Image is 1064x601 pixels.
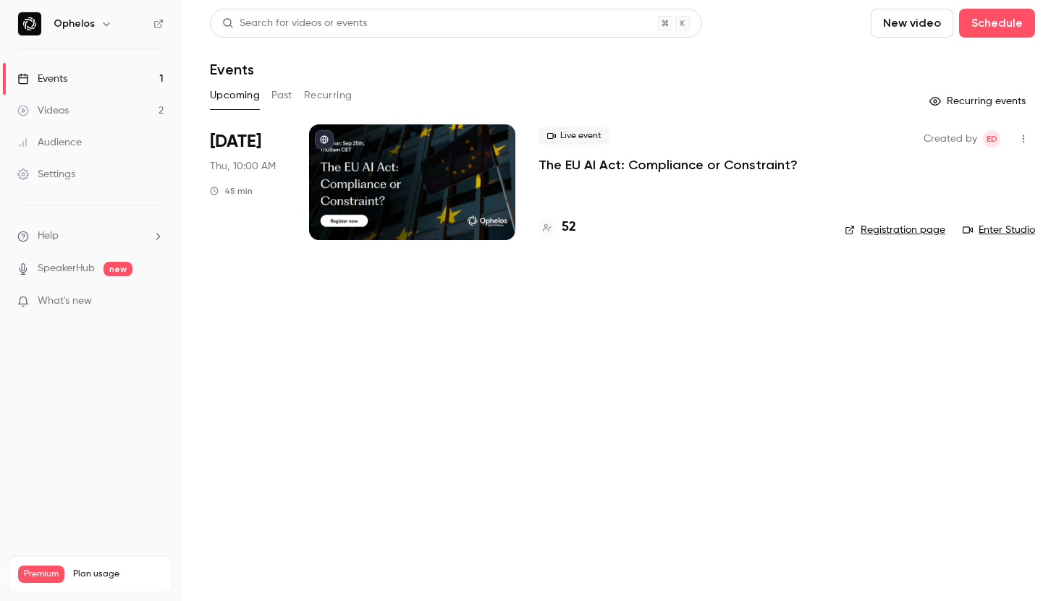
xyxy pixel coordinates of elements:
[959,9,1035,38] button: Schedule
[17,72,67,86] div: Events
[845,223,945,237] a: Registration page
[983,130,1000,148] span: Eadaoin Downey
[271,84,292,107] button: Past
[17,167,75,182] div: Settings
[924,130,977,148] span: Created by
[987,130,997,148] span: ED
[38,294,92,309] span: What's new
[18,12,41,35] img: Ophelos
[73,568,163,580] span: Plan usage
[17,103,69,118] div: Videos
[104,262,132,276] span: new
[38,229,59,244] span: Help
[210,61,254,78] h1: Events
[222,16,367,31] div: Search for videos or events
[210,124,286,240] div: Sep 25 Thu, 10:00 AM (Europe/London)
[963,223,1035,237] a: Enter Studio
[871,9,953,38] button: New video
[54,17,95,31] h6: Ophelos
[17,135,82,150] div: Audience
[539,218,576,237] a: 52
[304,84,352,107] button: Recurring
[562,218,576,237] h4: 52
[38,261,95,276] a: SpeakerHub
[18,566,64,583] span: Premium
[210,84,260,107] button: Upcoming
[210,185,253,197] div: 45 min
[923,90,1035,113] button: Recurring events
[17,229,164,244] li: help-dropdown-opener
[539,127,610,145] span: Live event
[210,130,261,153] span: [DATE]
[539,156,798,174] a: The EU AI Act: Compliance or Constraint?
[210,159,276,174] span: Thu, 10:00 AM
